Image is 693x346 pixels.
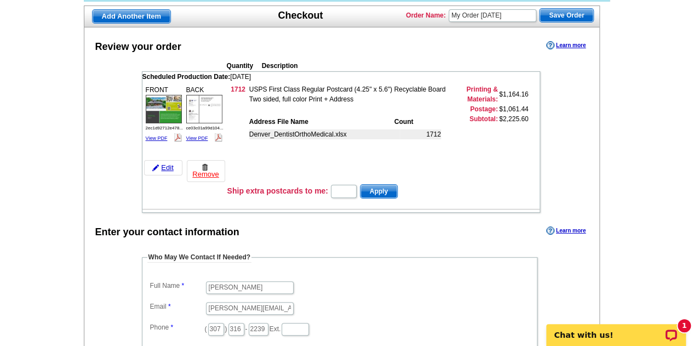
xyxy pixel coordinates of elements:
[144,83,184,145] div: FRONT
[539,311,693,346] iframe: LiveChat chat widget
[147,253,251,263] legend: Who May We Contact If Needed?
[546,41,586,50] a: Learn more
[214,133,222,141] img: pdf_logo.png
[262,61,461,71] th: Description
[186,126,224,131] span: ce03c01a99d104...
[227,61,262,71] th: Quantity
[249,117,394,127] th: Address File Name
[147,320,532,337] dd: ( ) - Ext.
[227,186,328,196] h3: Ship extra postcards to me:
[249,129,400,139] td: Denver_DentistOrthoMedical.xlsx
[470,105,498,113] strong: Postage:
[406,12,446,19] strong: Order Name:
[152,165,159,171] img: pencil-icon.gif
[142,72,540,82] td: [DATE]
[540,9,593,22] span: Save Order
[202,164,208,171] img: trashcan-icon.gif
[95,225,239,240] div: Enter your contact information
[146,95,182,123] img: small-thumb.jpg
[144,160,182,175] a: Edit
[150,302,205,311] label: Email
[539,8,594,22] button: Save Order
[142,73,231,81] span: Scheduled Production Date:
[498,114,529,167] td: $2,225.60
[174,133,182,141] img: pdf_logo.png
[498,84,529,104] td: $1,164.16
[360,185,397,198] span: Apply
[400,129,441,139] td: 1712
[185,83,224,145] div: BACK
[360,184,398,198] button: Apply
[146,126,184,131] span: 2ec1d92712e478...
[95,40,181,54] div: Review your order
[187,160,225,182] a: Remove
[278,10,323,21] h1: Checkout
[249,84,455,104] td: USPS First Class Regular Postcard (4.25" x 5.6") Recyclable Board Two sided, full color Print + A...
[466,86,497,103] strong: Printing & Materials:
[498,104,529,114] td: $1,061.44
[186,95,222,123] img: small-thumb.jpg
[150,323,205,332] label: Phone
[186,135,208,141] a: View PDF
[469,115,498,123] strong: Subtotal:
[394,117,441,127] th: Count
[546,226,586,235] a: Learn more
[150,281,205,291] label: Full Name
[231,86,245,93] strong: 1712
[93,10,171,23] span: Add Another Item
[92,9,171,24] a: Add Another Item
[146,135,168,141] a: View PDF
